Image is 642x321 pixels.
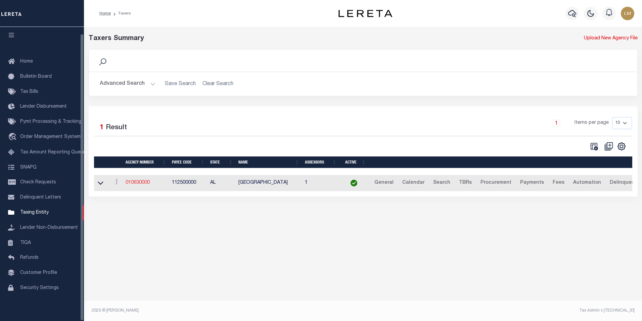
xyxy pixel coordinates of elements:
[456,178,475,188] a: TBRs
[553,119,560,127] a: 1
[111,10,131,16] li: Taxers
[20,195,61,200] span: Delinquent Letters
[351,180,357,186] img: check-icon-green.svg
[20,135,81,139] span: Order Management System
[169,175,208,191] td: 112500000
[20,59,33,64] span: Home
[236,156,302,168] th: Name: activate to sort column ascending
[8,133,19,142] i: travel_explore
[477,178,514,188] a: Procurement
[20,255,39,260] span: Refunds
[20,90,38,94] span: Tax Bills
[20,271,57,275] span: Customer Profile
[87,308,363,314] div: 2025 © [PERSON_NAME].
[399,178,427,188] a: Calendar
[302,156,339,168] th: Assessors: activate to sort column ascending
[338,10,392,17] img: logo-dark.svg
[368,308,635,314] div: Tax Admin v.[TECHNICAL_ID]
[100,124,104,131] span: 1
[621,7,634,20] img: svg+xml;base64,PHN2ZyB4bWxucz0iaHR0cDovL3d3dy53My5vcmcvMjAwMC9zdmciIHBvaW50ZXItZXZlbnRzPSJub25lIi...
[126,180,150,185] a: 010630000
[20,240,31,245] span: TIQA
[20,225,78,230] span: Lender Non-Disbursement
[100,77,155,91] button: Advanced Search
[123,156,169,168] th: Agency Number: activate to sort column ascending
[20,165,37,170] span: SNAPQ
[20,104,67,109] span: Lender Disbursement
[550,178,567,188] a: Fees
[302,175,339,191] td: 1
[236,175,302,191] td: [GEOGRAPHIC_DATA]
[20,150,86,155] span: Tax Amount Reporting Queue
[99,11,111,15] a: Home
[430,178,453,188] a: Search
[89,34,498,44] div: Taxers Summary
[20,210,49,215] span: Taxing Entity
[20,286,59,290] span: Security Settings
[517,178,547,188] a: Payments
[20,180,56,185] span: Check Requests
[208,156,236,168] th: State: activate to sort column ascending
[20,119,81,124] span: Pymt Processing & Tracking
[371,178,397,188] a: General
[570,178,604,188] a: Automation
[584,35,638,42] a: Upload New Agency File
[208,175,236,191] td: AL
[339,156,369,168] th: Active: activate to sort column ascending
[106,122,127,133] label: Result
[20,74,52,79] span: Bulletin Board
[575,119,609,127] span: Items per page
[169,156,208,168] th: Payee Code: activate to sort column ascending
